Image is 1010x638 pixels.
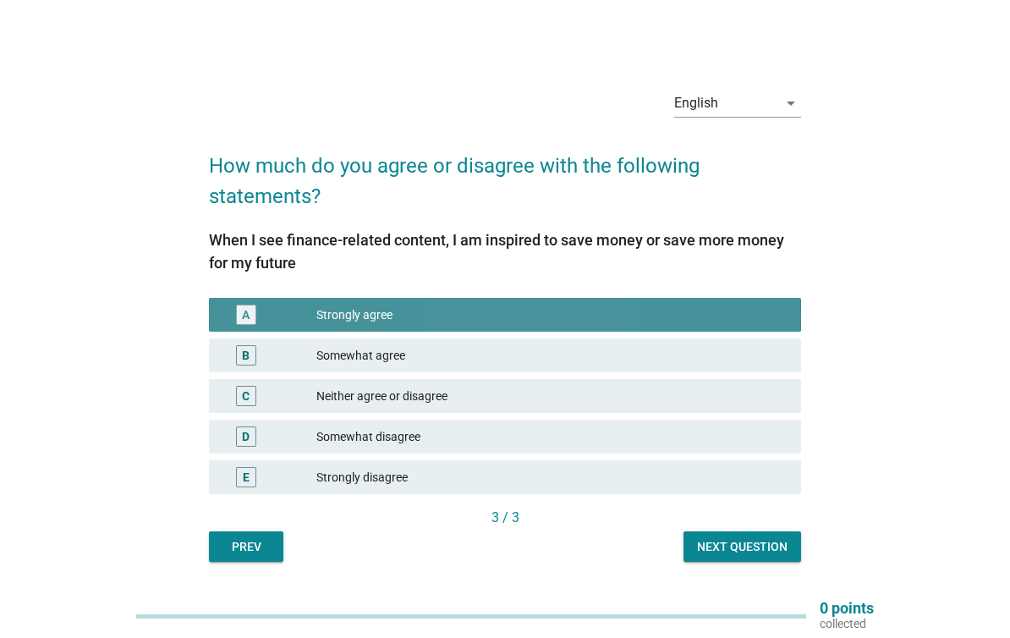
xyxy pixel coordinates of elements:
div: Strongly agree [316,305,788,325]
i: arrow_drop_down [781,93,801,113]
div: Neither agree or disagree [316,386,788,406]
div: Somewhat agree [316,345,788,366]
div: Prev [222,538,270,556]
div: English [674,96,718,111]
div: C [242,388,250,405]
div: Next question [697,538,788,556]
div: D [242,428,250,446]
div: When I see finance-related content, I am inspired to save money or save more money for my future [209,228,801,274]
p: 0 points [820,601,874,616]
div: B [242,347,250,365]
h2: How much do you agree or disagree with the following statements? [209,134,801,212]
div: Somewhat disagree [316,426,788,447]
p: collected [820,616,874,631]
div: 3 / 3 [209,508,801,528]
div: E [243,469,250,487]
button: Next question [683,531,801,562]
div: Strongly disagree [316,467,788,487]
button: Prev [209,531,283,562]
div: A [242,306,250,324]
